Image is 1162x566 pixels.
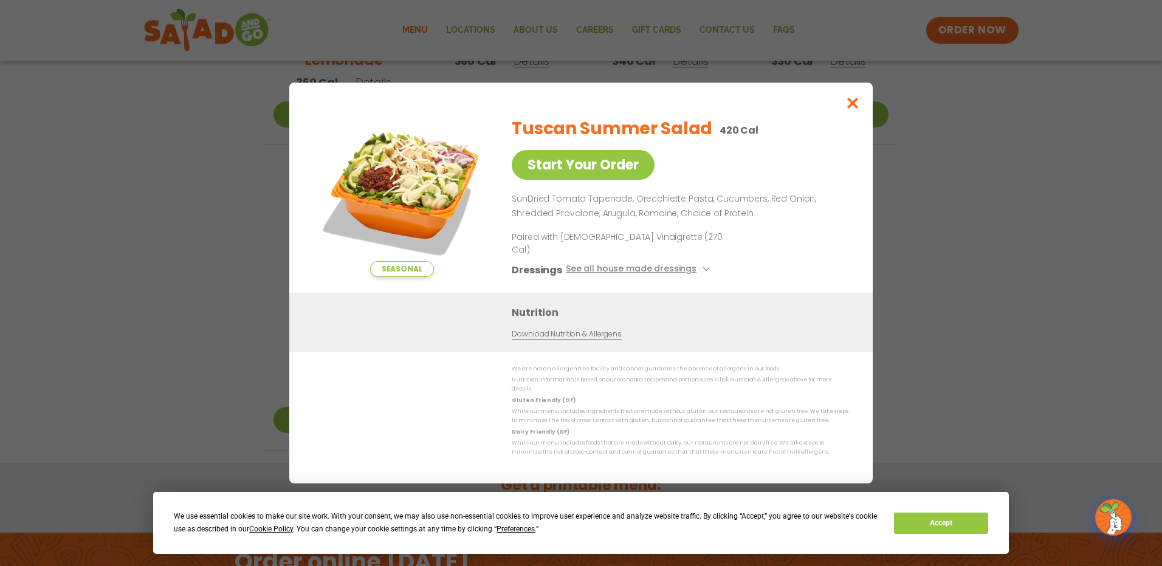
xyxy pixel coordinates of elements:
[1096,500,1130,534] img: wpChatIcon
[153,492,1009,554] div: Cookie Consent Prompt
[833,83,873,123] button: Close modal
[512,192,844,221] p: SunDried Tomato Tapenade, Orecchiette Pasta, Cucumbers, Red Onion, Shredded Provolone, Arugula, R...
[512,231,737,256] p: Paired with [DEMOGRAPHIC_DATA] Vinaigrette (270 Cal)
[174,510,879,536] div: We use essential cookies to make our site work. With your consent, we may also use non-essential ...
[512,329,621,340] a: Download Nutrition & Allergens
[249,525,293,533] span: Cookie Policy
[317,107,487,277] img: Featured product photo for Tuscan Summer Salad
[370,261,434,277] span: Seasonal
[512,407,848,426] p: While our menu includes ingredients that are made without gluten, our restaurants are not gluten ...
[720,123,758,138] p: 420 Cal
[512,116,712,141] h2: Tuscan Summer Salad
[512,428,569,435] strong: Dairy Friendly (DF)
[512,375,848,394] p: Nutrition information is based on our standard recipes and portion sizes. Click Nutrition & Aller...
[566,262,713,278] button: See all house made dressings
[512,438,848,457] p: While our menu includes foods that are made without dairy, our restaurants are not dairy free. We...
[497,525,535,533] span: Preferences
[512,364,848,373] p: We are not an allergen free facility and cannot guarantee the absence of allergens in our foods.
[894,513,988,534] button: Accept
[512,305,854,320] h3: Nutrition
[512,397,575,404] strong: Gluten Friendly (GF)
[512,150,655,180] a: Start Your Order
[512,262,562,278] h3: Dressings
